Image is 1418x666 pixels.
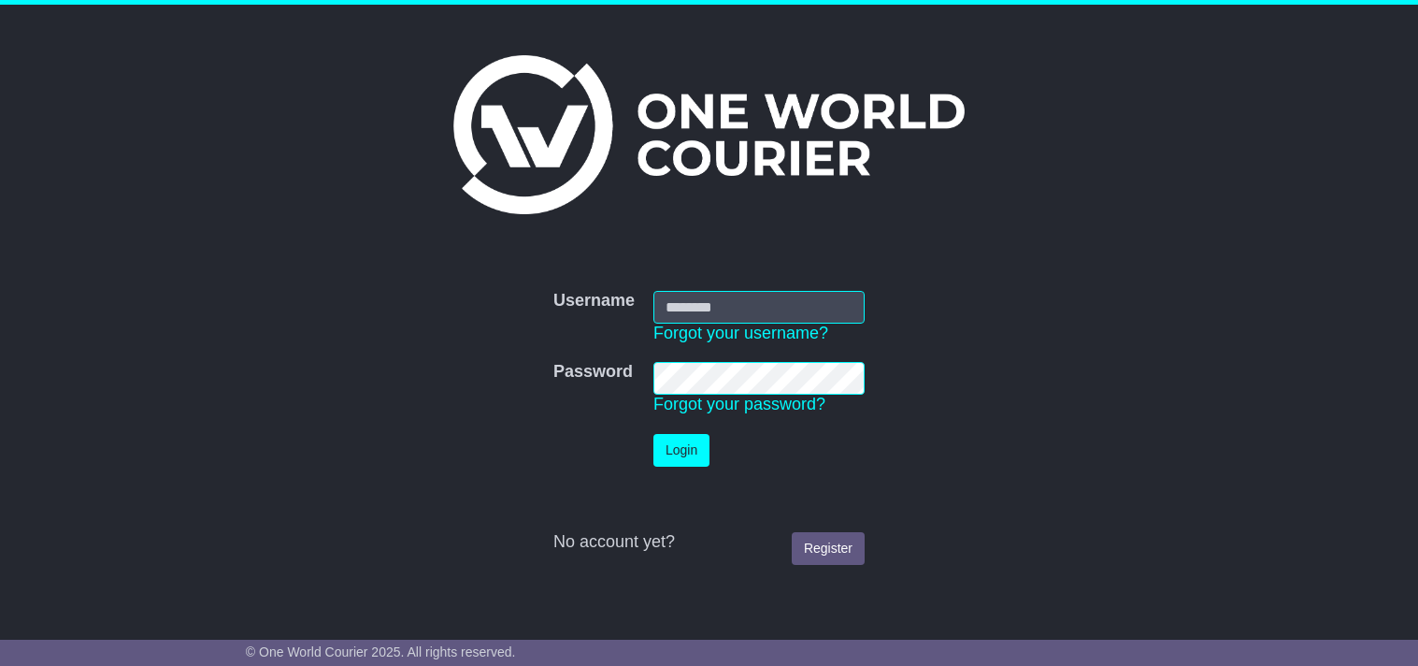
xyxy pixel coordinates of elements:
[653,395,825,413] a: Forgot your password?
[792,532,865,565] a: Register
[553,362,633,383] label: Password
[553,291,635,311] label: Username
[653,324,828,342] a: Forgot your username?
[653,434,709,467] button: Login
[453,55,964,214] img: One World
[553,532,865,553] div: No account yet?
[246,644,516,659] span: © One World Courier 2025. All rights reserved.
